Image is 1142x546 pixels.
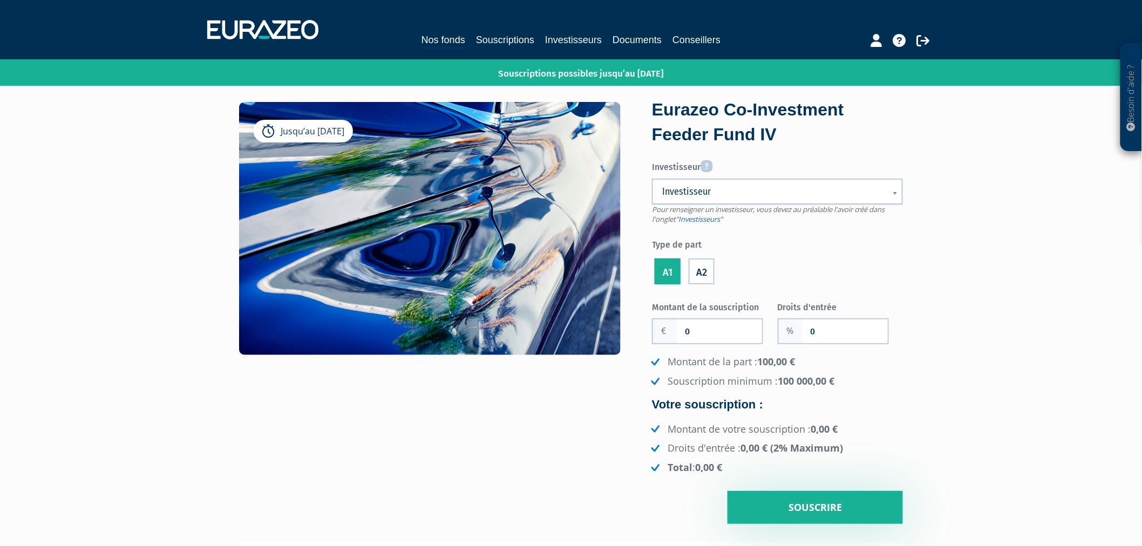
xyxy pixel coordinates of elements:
[649,374,903,388] li: Souscription minimum :
[467,62,663,80] p: Souscriptions possibles jusqu’au [DATE]
[803,319,888,343] input: Frais d'entrée
[652,398,903,411] h4: Votre souscription :
[207,20,318,39] img: 1732889491-logotype_eurazeo_blanc_rvb.png
[652,235,903,251] label: Type de part
[613,32,662,47] a: Documents
[676,214,723,224] a: "Investisseurs"
[740,441,843,454] strong: 0,00 € (2% Maximum)
[476,32,534,47] a: Souscriptions
[422,32,465,49] a: Nos fonds
[649,461,903,475] li: :
[757,355,795,368] strong: 100,00 €
[695,461,722,474] strong: 0,00 €
[778,374,834,387] strong: 100 000,00 €
[652,98,903,147] div: Eurazeo Co-Investment Feeder Fund IV
[1125,49,1138,146] p: Besoin d'aide ?
[649,422,903,436] li: Montant de votre souscription :
[545,32,602,47] a: Investisseurs
[652,298,778,314] label: Montant de la souscription
[672,32,720,47] a: Conseillers
[778,298,903,314] label: Droits d'entrée
[662,185,879,198] span: Investisseur
[649,441,903,455] li: Droits d'entrée :
[652,156,903,174] label: Investisseur
[677,319,762,343] input: Montant de la souscription souhaité
[655,258,681,284] label: A1
[811,422,838,435] strong: 0,00 €
[652,204,885,224] span: Pour renseigner un investisseur, vous devez au préalable l'avoir créé dans l'onglet
[239,102,621,354] img: Eurazeo Co-Investment Feeder Fund IV
[254,120,353,142] div: Jusqu’au [DATE]
[649,355,903,369] li: Montant de la part :
[728,491,903,524] input: Souscrire
[668,461,692,474] strong: Total
[689,258,715,284] label: A2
